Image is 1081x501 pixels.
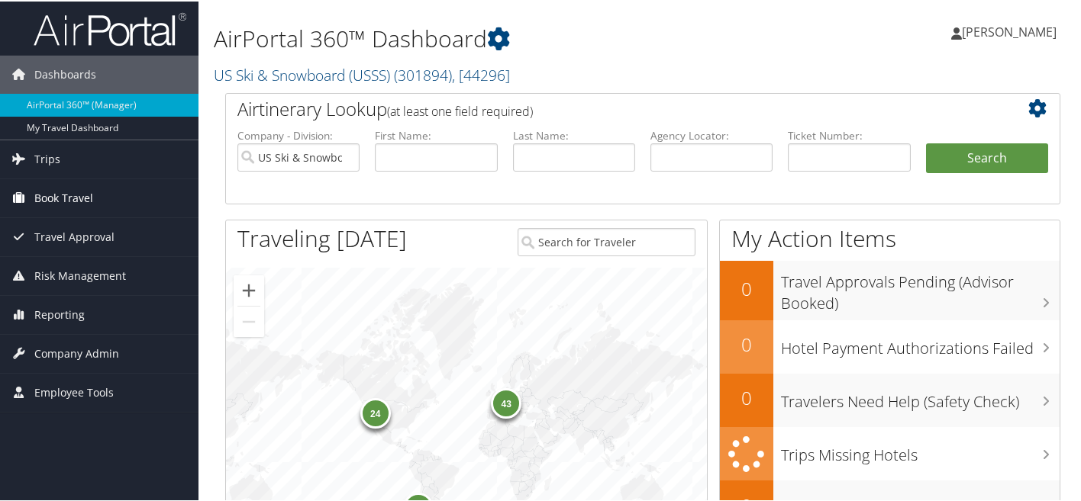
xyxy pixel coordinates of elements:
h1: My Action Items [720,221,1060,253]
label: Last Name: [513,127,635,142]
span: Travel Approval [34,217,115,255]
div: 24 [360,397,391,427]
h1: AirPortal 360™ Dashboard [214,21,786,53]
span: , [ 44296 ] [452,63,510,84]
h3: Travel Approvals Pending (Advisor Booked) [781,262,1060,313]
span: Company Admin [34,333,119,371]
span: Dashboards [34,54,96,92]
a: US Ski & Snowboard (USSS) [214,63,510,84]
h2: 0 [720,330,773,356]
span: Employee Tools [34,372,114,410]
h1: Traveling [DATE] [237,221,407,253]
img: airportal-logo.png [34,10,186,46]
a: Trips Missing Hotels [720,426,1060,480]
span: Book Travel [34,178,93,216]
h3: Travelers Need Help (Safety Check) [781,382,1060,411]
a: 0Hotel Payment Authorizations Failed [720,319,1060,372]
button: Zoom out [234,305,264,336]
label: Company - Division: [237,127,360,142]
span: [PERSON_NAME] [962,22,1057,39]
span: Trips [34,139,60,177]
a: [PERSON_NAME] [951,8,1072,53]
label: Ticket Number: [788,127,910,142]
span: Reporting [34,294,85,332]
h3: Trips Missing Hotels [781,435,1060,464]
h2: 0 [720,275,773,300]
span: Risk Management [34,255,126,294]
div: 43 [491,387,521,417]
h2: 0 [720,384,773,409]
h3: Hotel Payment Authorizations Failed [781,329,1060,358]
span: ( 301894 ) [394,63,452,84]
label: First Name: [375,127,497,142]
span: (at least one field required) [387,101,533,118]
a: 0Travelers Need Help (Safety Check) [720,372,1060,426]
button: Zoom in [234,274,264,304]
input: Search for Traveler [518,226,695,255]
button: Search [926,142,1048,172]
h2: Airtinerary Lookup [237,95,979,120]
a: 0Travel Approvals Pending (Advisor Booked) [720,259,1060,318]
label: Agency Locator: [650,127,773,142]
